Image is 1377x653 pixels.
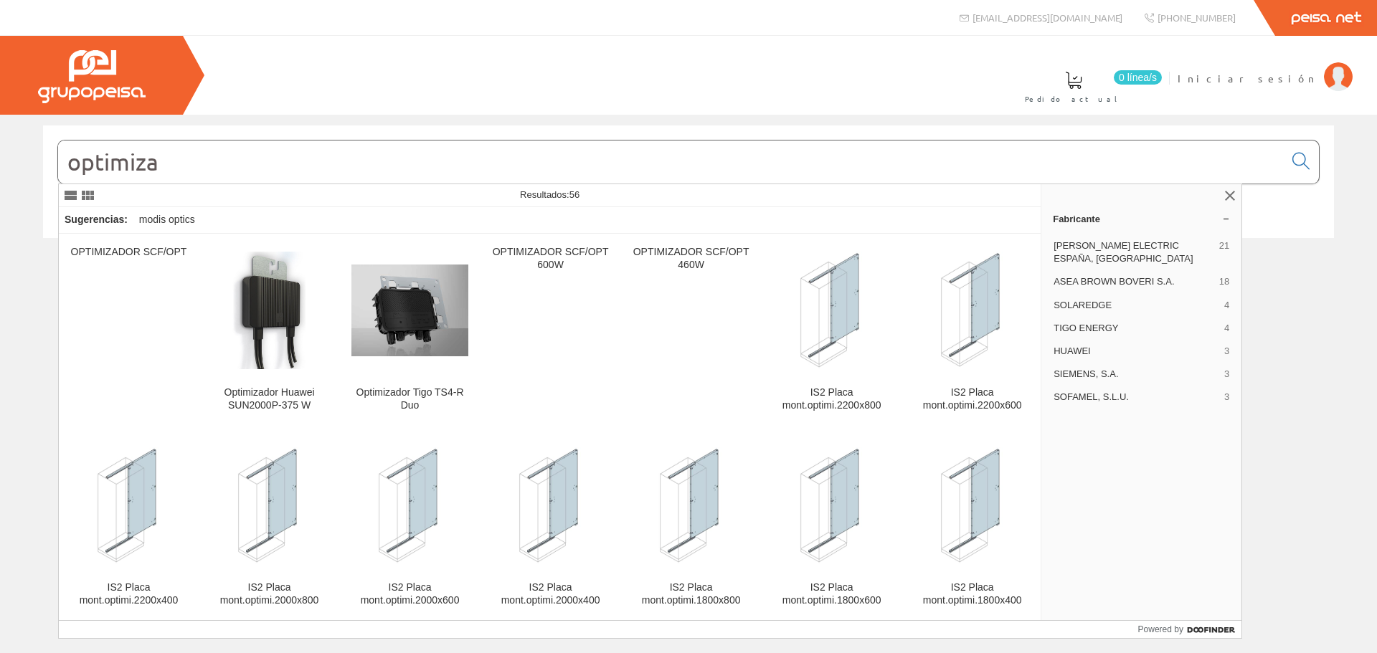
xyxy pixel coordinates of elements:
[1054,239,1213,265] span: [PERSON_NAME] ELECTRIC ESPAÑA, [GEOGRAPHIC_DATA]
[1224,322,1229,335] span: 4
[1178,71,1317,85] span: Iniciar sesión
[1054,275,1213,288] span: ASEA BROWN BOVERI S.A.
[773,386,890,412] div: IS2 Placa mont.optimi.2200x800
[351,447,468,564] img: IS2 Placa mont.optimi.2000x600
[902,234,1042,429] a: IS2 Placa mont.optimi.2200x600 IS2 Placa mont.optimi.2200x600
[1224,391,1229,404] span: 3
[351,386,468,412] div: Optimizador Tigo TS4-R Duo
[914,581,1031,607] div: IS2 Placa mont.optimi.1800x400
[59,429,199,624] a: IS2 Placa mont.optimi.2200x400 IS2 Placa mont.optimi.2200x400
[1138,623,1183,636] span: Powered by
[340,234,480,429] a: Optimizador Tigo TS4-R Duo Optimizador Tigo TS4-R Duo
[211,386,328,412] div: Optimizador Huawei SUN2000P-375 W
[1114,70,1162,85] span: 0 línea/s
[914,252,1031,368] img: IS2 Placa mont.optimi.2200x600
[1224,345,1229,358] span: 3
[1041,207,1241,230] a: Fabricante
[569,189,579,200] span: 56
[211,447,328,564] img: IS2 Placa mont.optimi.2000x800
[43,256,1334,268] div: © Grupo Peisa
[351,581,468,607] div: IS2 Placa mont.optimi.2000x600
[621,429,761,624] a: IS2 Placa mont.optimi.1800x800 IS2 Placa mont.optimi.1800x800
[1158,11,1236,24] span: [PHONE_NUMBER]
[133,207,201,233] div: modis optics
[58,140,1284,183] input: Buscar...
[211,581,328,607] div: IS2 Placa mont.optimi.2000x800
[633,581,749,607] div: IS2 Placa mont.optimi.1800x800
[481,429,620,624] a: IS2 Placa mont.optimi.2000x400 IS2 Placa mont.optimi.2000x400
[1054,322,1219,335] span: TIGO ENERGY
[1219,239,1229,265] span: 21
[914,386,1031,412] div: IS2 Placa mont.optimi.2200x600
[633,246,749,272] div: OPTIMIZADOR SCF/OPT 460W
[633,447,749,564] img: IS2 Placa mont.optimi.1800x800
[1178,59,1353,73] a: Iniciar sesión
[1054,368,1219,381] span: SIEMENS, S.A.
[621,234,761,429] a: OPTIMIZADOR SCF/OPT 460W
[1224,368,1229,381] span: 3
[59,210,131,230] div: Sugerencias:
[1025,92,1122,106] span: Pedido actual
[762,429,902,624] a: IS2 Placa mont.optimi.1800x600 IS2 Placa mont.optimi.1800x600
[199,429,339,624] a: IS2 Placa mont.optimi.2000x800 IS2 Placa mont.optimi.2000x800
[1224,299,1229,312] span: 4
[520,189,579,200] span: Resultados:
[773,581,890,607] div: IS2 Placa mont.optimi.1800x600
[762,234,902,429] a: IS2 Placa mont.optimi.2200x800 IS2 Placa mont.optimi.2200x800
[492,246,609,272] div: OPTIMIZADOR SCF/OPT 600W
[492,447,609,564] img: IS2 Placa mont.optimi.2000x400
[773,252,890,368] img: IS2 Placa mont.optimi.2200x800
[902,429,1042,624] a: IS2 Placa mont.optimi.1800x400 IS2 Placa mont.optimi.1800x400
[199,234,339,429] a: Optimizador Huawei SUN2000P-375 W Optimizador Huawei SUN2000P-375 W
[38,50,146,103] img: Grupo Peisa
[914,447,1031,564] img: IS2 Placa mont.optimi.1800x400
[340,429,480,624] a: IS2 Placa mont.optimi.2000x600 IS2 Placa mont.optimi.2000x600
[211,252,328,368] img: Optimizador Huawei SUN2000P-375 W
[70,581,187,607] div: IS2 Placa mont.optimi.2200x400
[1219,275,1229,288] span: 18
[773,447,890,564] img: IS2 Placa mont.optimi.1800x600
[481,234,620,429] a: OPTIMIZADOR SCF/OPT 600W
[492,581,609,607] div: IS2 Placa mont.optimi.2000x400
[59,234,199,429] a: OPTIMIZADOR SCF/OPT
[70,447,187,564] img: IS2 Placa mont.optimi.2200x400
[1138,621,1242,638] a: Powered by
[1054,345,1219,358] span: HUAWEI
[973,11,1122,24] span: [EMAIL_ADDRESS][DOMAIN_NAME]
[351,264,468,356] img: Optimizador Tigo TS4-R Duo
[1054,299,1219,312] span: SOLAREDGE
[1054,391,1219,404] span: SOFAMEL, S.L.U.
[70,246,187,259] div: OPTIMIZADOR SCF/OPT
